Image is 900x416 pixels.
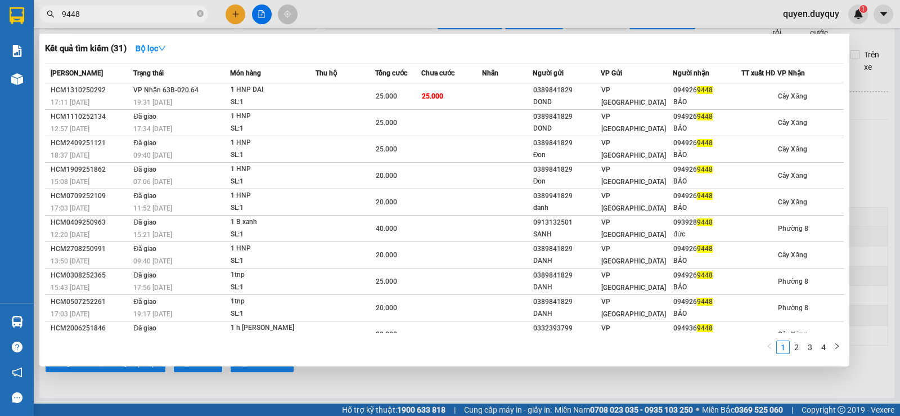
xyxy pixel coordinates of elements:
[51,151,89,159] span: 18:37 [DATE]
[673,296,740,308] div: 094926
[231,308,315,320] div: SL: 1
[51,270,130,281] div: HCM0308252365
[376,278,397,285] span: 25.000
[533,176,600,187] div: Đon
[533,202,600,214] div: danh
[133,204,172,212] span: 11:52 [DATE]
[763,341,776,354] li: Previous Page
[133,245,156,253] span: Đã giao
[422,92,443,100] span: 25.000
[697,218,713,226] span: 9448
[376,172,397,180] span: 20.000
[376,145,397,153] span: 25.000
[778,119,807,127] span: Cây Xăng
[51,111,130,123] div: HCM1110252134
[778,304,808,312] span: Phường 8
[11,45,23,57] img: solution-icon
[533,323,600,334] div: 0332393799
[533,281,600,293] div: DANH
[12,367,22,378] span: notification
[673,149,740,161] div: BẢO
[697,113,713,120] span: 9448
[231,123,315,135] div: SL: 1
[778,172,807,180] span: Cây Xăng
[830,341,844,354] button: right
[133,324,156,332] span: Đã giao
[133,271,156,279] span: Đã giao
[136,44,166,53] strong: Bộ lọc
[376,92,397,100] span: 25.000
[533,69,564,77] span: Người gửi
[673,164,740,176] div: 094926
[133,139,156,147] span: Đã giao
[51,310,89,318] span: 17:03 [DATE]
[673,137,740,149] div: 094926
[231,137,315,149] div: 1 HNP
[133,99,172,106] span: 19:31 [DATE]
[51,217,130,229] div: HCM0409250963
[777,69,805,77] span: VP Nhận
[834,343,840,350] span: right
[697,86,713,94] span: 9448
[51,204,89,212] span: 17:03 [DATE]
[803,341,817,354] li: 3
[766,343,773,350] span: left
[51,84,130,96] div: HCM1310250292
[51,164,130,176] div: HCM1909251862
[601,271,666,292] span: VP [GEOGRAPHIC_DATA]
[376,225,397,232] span: 40.000
[231,202,315,214] div: SL: 1
[778,198,807,206] span: Cây Xăng
[133,192,156,200] span: Đã giao
[133,178,172,186] span: 07:06 [DATE]
[231,149,315,162] div: SL: 1
[231,255,315,267] div: SL: 1
[231,322,315,334] div: 1 h [PERSON_NAME]
[673,229,740,240] div: đức
[697,165,713,173] span: 9448
[482,69,498,77] span: Nhãn
[133,165,156,173] span: Đã giao
[11,316,23,328] img: warehouse-icon
[133,231,172,239] span: 15:21 [DATE]
[231,281,315,294] div: SL: 1
[533,270,600,281] div: 0389841829
[741,69,776,77] span: TT xuất HĐ
[776,341,790,354] li: 1
[601,324,666,345] span: VP [GEOGRAPHIC_DATA]
[673,190,740,202] div: 094926
[421,69,454,77] span: Chưa cước
[697,298,713,306] span: 9448
[673,96,740,108] div: BẢO
[817,341,830,354] li: 4
[316,69,337,77] span: Thu hộ
[533,96,600,108] div: DOND
[533,243,600,255] div: 0389841829
[197,9,204,20] span: close-circle
[47,10,55,18] span: search
[673,69,709,77] span: Người nhận
[51,69,103,77] span: [PERSON_NAME]
[51,190,130,202] div: HCM0709252109
[133,113,156,120] span: Đã giao
[601,165,666,186] span: VP [GEOGRAPHIC_DATA]
[51,257,89,265] span: 13:50 [DATE]
[62,8,195,20] input: Tìm tên, số ĐT hoặc mã đơn
[51,178,89,186] span: 15:08 [DATE]
[673,255,740,267] div: BẢO
[533,123,600,135] div: DOND
[133,310,172,318] span: 19:17 [DATE]
[697,271,713,279] span: 9448
[673,176,740,187] div: BẢO
[601,139,666,159] span: VP [GEOGRAPHIC_DATA]
[673,270,740,281] div: 094926
[673,323,740,334] div: 094936
[51,231,89,239] span: 12:20 [DATE]
[533,84,600,96] div: 0389841829
[231,216,315,229] div: 1 B xanh
[51,125,89,133] span: 12:57 [DATE]
[231,163,315,176] div: 1 HNP
[231,296,315,308] div: 1tnp
[376,330,397,338] span: 20.000
[673,202,740,214] div: BẢO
